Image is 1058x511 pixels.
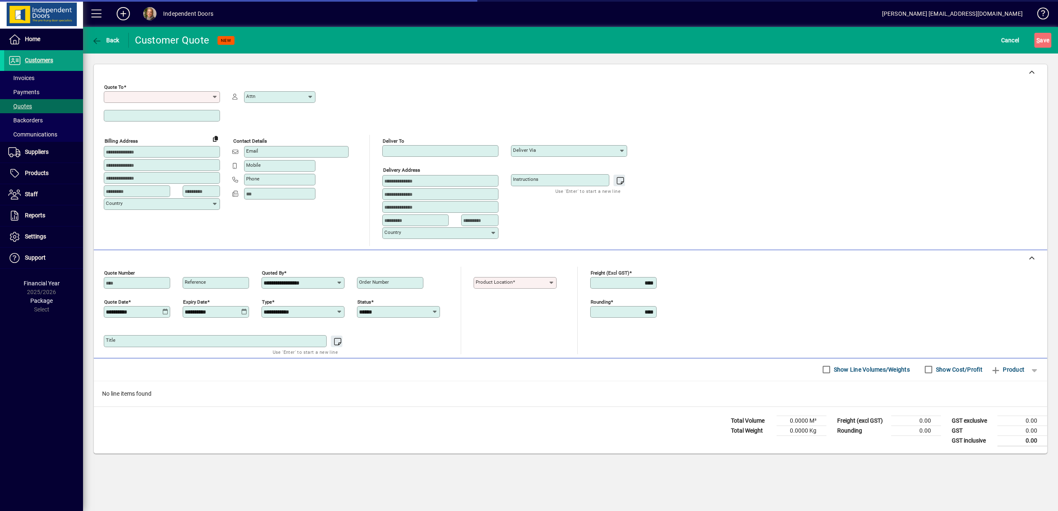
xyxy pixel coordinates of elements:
a: Knowledge Base [1031,2,1048,29]
span: Quotes [8,103,32,109]
mat-label: Phone [246,176,259,182]
mat-label: Type [262,299,272,304]
mat-label: Quoted by [262,270,284,275]
a: Communications [4,127,83,141]
div: [PERSON_NAME] [EMAIL_ADDRESS][DOMAIN_NAME] [882,7,1023,20]
a: Settings [4,226,83,247]
mat-label: Quote date [104,299,128,304]
td: GST exclusive [948,416,997,426]
span: Reports [25,212,45,219]
span: ave [1036,34,1049,47]
a: Staff [4,184,83,205]
td: Rounding [833,426,891,436]
a: Payments [4,85,83,99]
span: S [1036,37,1040,44]
span: Financial Year [24,280,60,287]
span: Suppliers [25,148,49,155]
a: Support [4,248,83,268]
td: Total Weight [727,426,777,436]
span: Package [30,297,53,304]
span: Staff [25,191,38,197]
mat-label: Product location [476,279,513,285]
td: GST [948,426,997,436]
mat-label: Quote To [104,84,124,90]
mat-label: Country [384,229,401,235]
button: Product [987,362,1029,377]
span: Products [25,170,49,176]
td: 0.00 [997,426,1047,436]
a: Suppliers [4,142,83,163]
button: Back [90,33,122,48]
mat-label: Country [106,200,122,206]
mat-label: Rounding [591,299,611,304]
a: Home [4,29,83,50]
a: Backorders [4,113,83,127]
span: Cancel [1001,34,1019,47]
mat-hint: Use 'Enter' to start a new line [555,186,621,196]
mat-label: Attn [246,93,255,99]
span: Invoices [8,75,34,81]
mat-label: Quote number [104,270,135,275]
a: Products [4,163,83,184]
mat-label: Expiry date [183,299,207,304]
mat-label: Title [106,337,115,343]
mat-label: Deliver To [383,138,404,144]
mat-label: Email [246,148,258,154]
mat-label: Freight (excl GST) [591,270,629,275]
button: Profile [137,6,163,21]
span: Back [92,37,120,44]
span: Home [25,36,40,42]
span: Communications [8,131,57,138]
button: Save [1034,33,1051,48]
div: Customer Quote [135,34,210,47]
td: 0.00 [891,426,941,436]
mat-label: Instructions [513,176,538,182]
mat-label: Reference [185,279,206,285]
td: 0.00 [997,436,1047,446]
span: Backorders [8,117,43,124]
td: 0.00 [997,416,1047,426]
td: GST inclusive [948,436,997,446]
div: Independent Doors [163,7,213,20]
span: Customers [25,57,53,63]
a: Invoices [4,71,83,85]
label: Show Cost/Profit [934,365,982,374]
td: 0.00 [891,416,941,426]
mat-label: Mobile [246,162,261,168]
td: Freight (excl GST) [833,416,891,426]
mat-label: Deliver via [513,147,536,153]
label: Show Line Volumes/Weights [832,365,910,374]
span: Settings [25,233,46,240]
button: Copy to Delivery address [209,132,222,145]
span: Product [991,363,1024,376]
button: Cancel [999,33,1021,48]
app-page-header-button: Back [83,33,129,48]
span: Support [25,254,46,261]
mat-label: Status [357,299,371,304]
mat-label: Order number [359,279,389,285]
span: Payments [8,89,39,95]
td: 0.0000 Kg [777,426,826,436]
td: Total Volume [727,416,777,426]
button: Add [110,6,137,21]
a: Reports [4,205,83,226]
mat-hint: Use 'Enter' to start a new line [273,347,338,357]
a: Quotes [4,99,83,113]
div: No line items found [94,381,1047,406]
td: 0.0000 M³ [777,416,826,426]
span: NEW [221,38,231,43]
